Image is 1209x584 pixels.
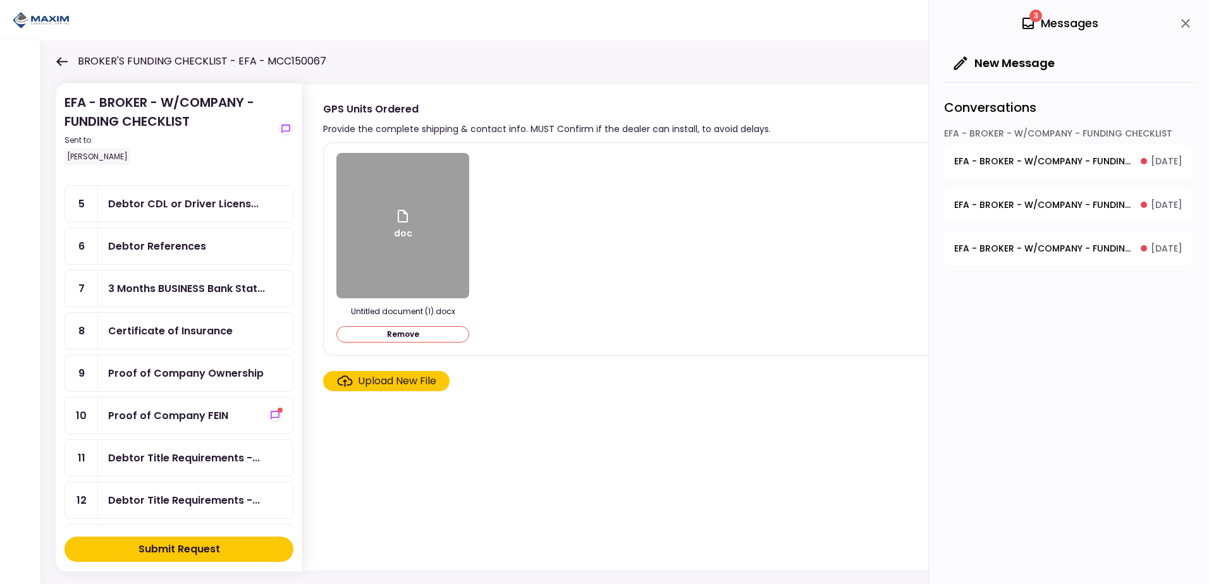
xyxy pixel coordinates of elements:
[323,101,771,117] div: GPS Units Ordered
[64,355,293,392] a: 9Proof of Company Ownership
[64,397,293,434] a: 10Proof of Company FEINshow-messages
[64,185,293,222] a: 5Debtor CDL or Driver License
[64,228,293,265] a: 6Debtor References
[108,281,265,296] div: 3 Months BUSINESS Bank Statements
[65,271,98,307] div: 7
[278,121,293,137] button: show-messages
[65,482,98,518] div: 12
[64,537,293,562] button: Submit Request
[65,525,98,561] div: 13
[944,47,1065,80] button: New Message
[323,121,771,137] div: Provide the complete shipping & contact info. MUST Confirm if the dealer can install, to avoid de...
[336,326,469,343] button: Remove
[64,482,293,519] a: 12Debtor Title Requirements - Proof of IRP or Exemption
[65,398,98,434] div: 10
[358,374,436,389] div: Upload New File
[64,312,293,350] a: 8Certificate of Insurance
[64,93,273,165] div: EFA - BROKER - W/COMPANY - FUNDING CHECKLIST
[13,11,70,30] img: Partner icon
[108,238,206,254] div: Debtor References
[944,127,1193,145] div: EFA - BROKER - W/COMPANY - FUNDING CHECKLIST
[1151,242,1182,255] span: [DATE]
[64,270,293,307] a: 73 Months BUSINESS Bank Statements
[65,440,98,476] div: 11
[65,228,98,264] div: 6
[394,209,412,243] div: doc
[944,188,1193,222] button: open-conversation
[1151,155,1182,168] span: [DATE]
[108,196,259,212] div: Debtor CDL or Driver License
[267,408,283,423] button: show-messages
[65,313,98,349] div: 8
[302,83,1184,571] div: GPS Units OrderedProvide the complete shipping & contact info. MUST Confirm if the dealer can ins...
[1021,14,1098,33] div: Messages
[954,155,1132,168] span: EFA - BROKER - W/COMPANY - FUNDING CHECKLIST - Company Articles
[954,242,1132,255] span: EFA - BROKER - W/COMPANY - FUNDING CHECKLIST - Proof of Company FEIN
[954,198,1132,212] span: EFA - BROKER - W/COMPANY - FUNDING CHECKLIST - Dealer's Final Invoice
[944,82,1196,127] div: Conversations
[64,524,293,561] a: 13Sales Tax Paid
[64,439,293,477] a: 11Debtor Title Requirements - Other Requirements
[108,365,264,381] div: Proof of Company Ownership
[78,54,326,69] h1: BROKER'S FUNDING CHECKLIST - EFA - MCC150067
[65,186,98,222] div: 5
[944,145,1193,178] button: open-conversation
[64,149,130,165] div: [PERSON_NAME]
[108,450,260,466] div: Debtor Title Requirements - Other Requirements
[1029,9,1042,22] span: 3
[108,492,260,508] div: Debtor Title Requirements - Proof of IRP or Exemption
[1175,13,1196,34] button: close
[138,542,220,557] div: Submit Request
[108,408,228,423] div: Proof of Company FEIN
[108,323,233,339] div: Certificate of Insurance
[65,355,98,391] div: 9
[336,306,469,317] div: Untitled document (1).docx
[944,232,1193,265] button: open-conversation
[1151,198,1182,212] span: [DATE]
[323,371,450,391] span: Click here to upload the required document
[64,135,273,146] div: Sent to:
